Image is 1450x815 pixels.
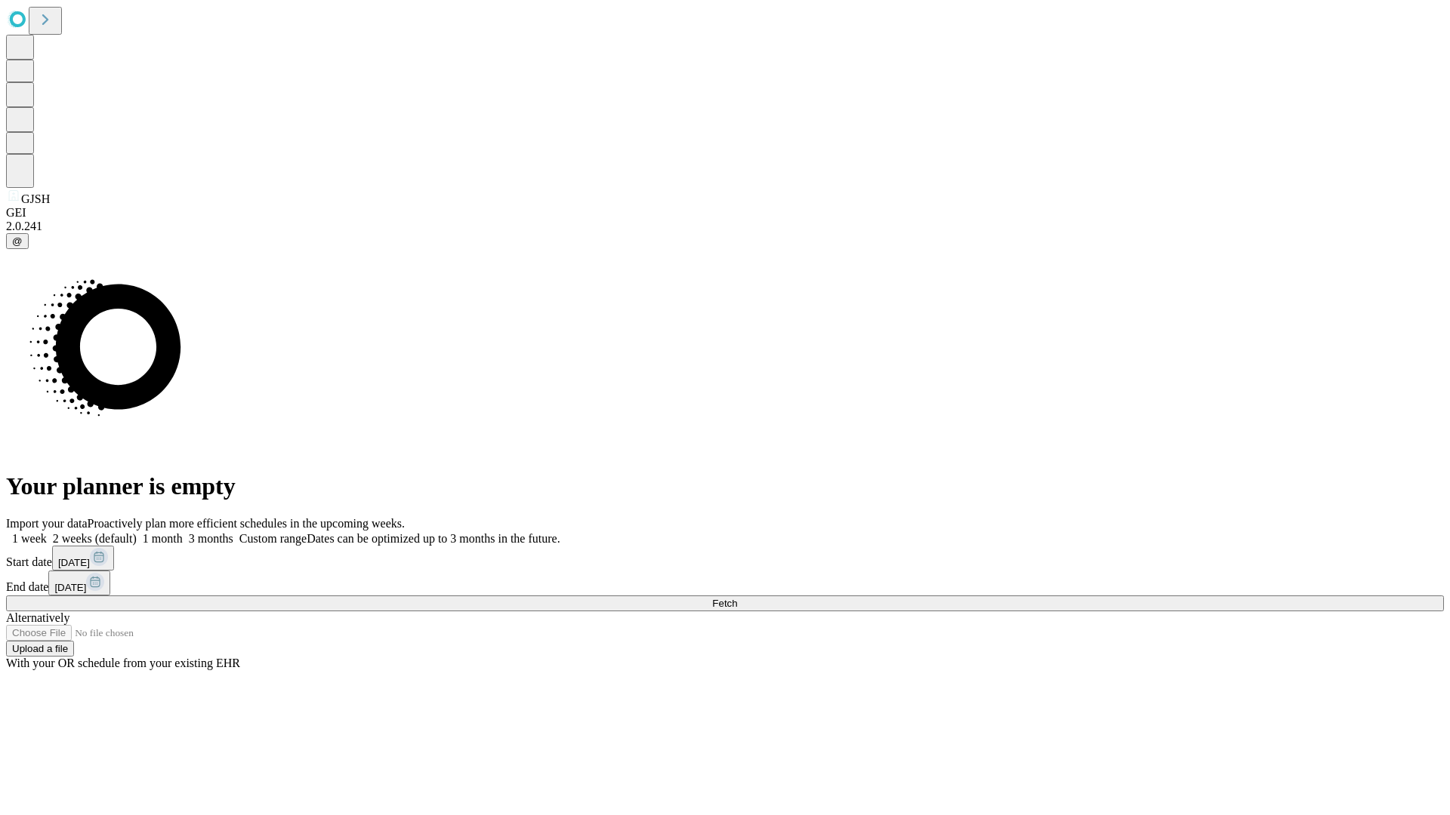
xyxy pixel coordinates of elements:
span: Alternatively [6,611,69,624]
div: 2.0.241 [6,220,1444,233]
span: 1 month [143,532,183,545]
span: Fetch [712,598,737,609]
span: Proactively plan more efficient schedules in the upcoming weeks. [88,517,405,530]
button: [DATE] [52,546,114,570]
span: Dates can be optimized up to 3 months in the future. [307,532,560,545]
span: @ [12,235,23,247]
div: End date [6,570,1444,595]
h1: Your planner is empty [6,472,1444,500]
span: GJSH [21,192,50,205]
span: With your OR schedule from your existing EHR [6,657,240,669]
button: Upload a file [6,641,74,657]
button: @ [6,233,29,249]
span: Import your data [6,517,88,530]
button: [DATE] [48,570,110,595]
span: [DATE] [58,557,90,568]
span: Custom range [239,532,307,545]
span: [DATE] [54,582,86,593]
div: Start date [6,546,1444,570]
span: 1 week [12,532,47,545]
div: GEI [6,206,1444,220]
span: 3 months [189,532,233,545]
span: 2 weeks (default) [53,532,137,545]
button: Fetch [6,595,1444,611]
